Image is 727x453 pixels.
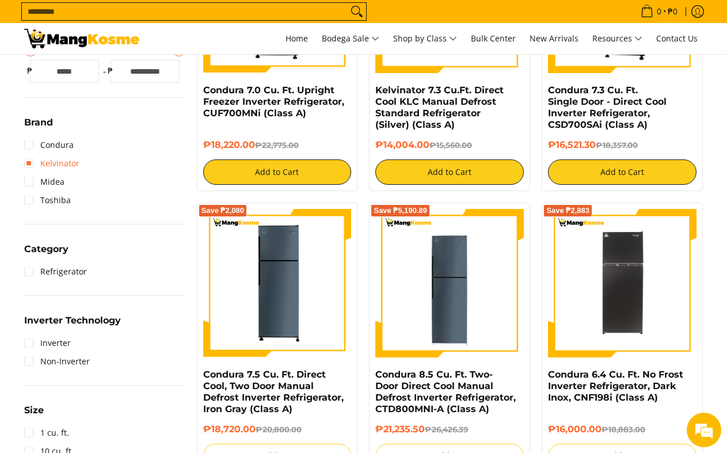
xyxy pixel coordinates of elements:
span: ₱ [24,65,36,77]
a: Condura 7.0 Cu. Ft. Upright Freezer Inverter Refrigerator, CUF700MNi (Class A) [203,85,344,119]
a: Kelvinator 7.3 Cu.Ft. Direct Cool KLC Manual Defrost Standard Refrigerator (Silver) (Class A) [375,85,504,130]
button: Search [348,3,366,20]
button: Add to Cart [203,159,352,185]
span: Category [24,245,68,254]
span: Save ₱5,190.89 [374,207,427,214]
span: ₱0 [666,7,679,16]
del: ₱18,357.00 [596,140,638,150]
div: Leave a message [60,64,193,79]
a: Shop by Class [387,23,463,54]
em: Submit [169,355,209,370]
img: condura-direct-cool-7.5-cubic-feet-2-door-manual-defrost-inverter-ref-iron-gray-full-view-mang-kosme [203,209,352,357]
button: Add to Cart [375,159,524,185]
del: ₱15,560.00 [429,140,472,150]
a: Toshiba [24,191,71,210]
h6: ₱16,000.00 [548,424,696,435]
summary: Open [24,245,68,262]
span: Save ₱2,883 [546,207,589,214]
span: Bulk Center [471,33,516,44]
a: 1 cu. ft. [24,424,69,442]
h6: ₱16,521.30 [548,139,696,151]
span: 0 [655,7,663,16]
span: Save ₱2,080 [201,207,245,214]
a: Resources [587,23,648,54]
h6: ₱14,004.00 [375,139,524,151]
span: Brand [24,118,53,127]
img: Condura 6.4 Cu. Ft. No Frost Inverter Refrigerator, Dark Inox, CNF198i (Class A) [548,209,696,357]
summary: Open [24,406,44,424]
summary: Open [24,118,53,136]
a: Condura 8.5 Cu. Ft. Two-Door Direct Cool Manual Defrost Inverter Refrigerator, CTD800MNI-A (Class A) [375,369,516,414]
h6: ₱21,235.50 [375,424,524,435]
span: Shop by Class [393,32,457,46]
h6: ₱18,720.00 [203,424,352,435]
img: Condura 8.5 Cu. Ft. Two-Door Direct Cool Manual Defrost Inverter Refrigerator, CTD800MNI-A (Class A) [375,209,524,357]
span: Resources [592,32,642,46]
a: Non-Inverter [24,352,90,371]
span: • [637,5,681,18]
h6: ₱18,220.00 [203,139,352,151]
a: Condura 7.3 Cu. Ft. Single Door - Direct Cool Inverter Refrigerator, CSD700SAi (Class A) [548,85,667,130]
a: Condura 7.5 Cu. Ft. Direct Cool, Two Door Manual Defrost Inverter Refrigerator, Iron Gray (Class A) [203,369,344,414]
a: Bodega Sale [316,23,385,54]
del: ₱18,883.00 [602,425,645,434]
a: Condura 6.4 Cu. Ft. No Frost Inverter Refrigerator, Dark Inox, CNF198i (Class A) [548,369,683,403]
a: Inverter [24,334,71,352]
a: Midea [24,173,64,191]
span: ₱ [105,65,116,77]
a: Bulk Center [465,23,522,54]
div: Minimize live chat window [189,6,216,33]
a: Condura [24,136,74,154]
img: Bodega Sale Refrigerator l Mang Kosme: Home Appliances Warehouse Sale [24,29,139,48]
a: Refrigerator [24,262,87,281]
span: Size [24,406,44,415]
span: We are offline. Please leave us a message. [24,145,201,261]
span: Inverter Technology [24,316,121,325]
span: New Arrivals [530,33,578,44]
span: Contact Us [656,33,698,44]
a: New Arrivals [524,23,584,54]
del: ₱20,800.00 [256,425,302,434]
a: Kelvinator [24,154,79,173]
del: ₱22,775.00 [255,140,299,150]
span: Bodega Sale [322,32,379,46]
del: ₱26,426.39 [425,425,468,434]
a: Home [280,23,314,54]
textarea: Type your message and click 'Submit' [6,314,219,355]
button: Add to Cart [548,159,696,185]
span: Home [286,33,308,44]
summary: Open [24,316,121,334]
a: Contact Us [650,23,703,54]
nav: Main Menu [151,23,703,54]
